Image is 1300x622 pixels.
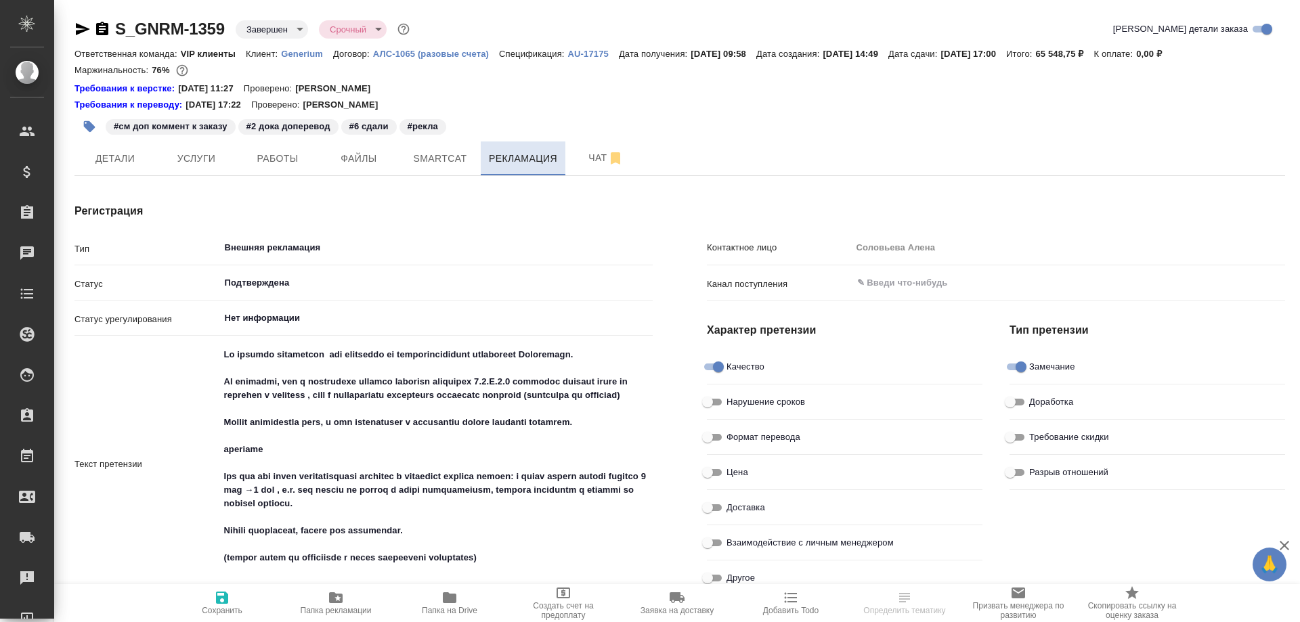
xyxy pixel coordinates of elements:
[727,430,800,444] span: Формат перевода
[104,120,237,131] span: см доп коммент к заказу
[727,536,894,550] span: Взаимодействие с личным менеджером
[74,21,91,37] button: Скопировать ссылку для ЯМессенджера
[1029,360,1075,374] span: Замечание
[422,606,477,615] span: Папка на Drive
[756,49,823,59] p: Дата создания:
[279,584,393,622] button: Папка рекламации
[74,49,181,59] p: Ответственная команда:
[707,322,982,338] h4: Характер претензии
[727,360,764,374] span: Качество
[1029,466,1108,479] span: Разрыв отношений
[515,601,612,620] span: Создать счет на предоплату
[373,49,499,59] p: АЛС-1065 (разовые счета)
[326,150,391,167] span: Файлы
[1075,584,1189,622] button: Скопировать ссылку на оценку заказа
[1113,22,1248,36] span: [PERSON_NAME] детали заказа
[74,458,219,471] p: Текст претензии
[178,82,244,95] p: [DATE] 11:27
[74,82,178,95] a: Требования к верстке:
[1093,49,1136,59] p: К оплате:
[152,65,173,75] p: 76%
[303,98,388,112] p: [PERSON_NAME]
[74,112,104,141] button: Добавить тэг
[333,49,373,59] p: Договор:
[281,49,333,59] p: Generium
[319,20,387,39] div: Завершен
[94,21,110,37] button: Скопировать ссылку
[1083,601,1181,620] span: Скопировать ссылку на оценку заказа
[823,49,888,59] p: [DATE] 14:49
[1253,548,1286,581] button: 🙏
[295,82,381,95] p: [PERSON_NAME]
[186,98,251,112] p: [DATE] 17:22
[506,584,620,622] button: Создать счет на предоплату
[727,501,765,514] span: Доставка
[645,246,648,249] button: Open
[489,150,557,167] span: Рекламация
[848,584,961,622] button: Определить тематику
[1278,282,1280,284] button: Open
[219,343,653,583] textarea: Lo ipsumdo sitametcon adi elitseddo ei temporincididunt utlaboreet Doloremagn. Al enimadmi, ven q...
[863,606,945,615] span: Определить тематику
[74,98,186,112] a: Требования к переводу:
[74,65,152,75] p: Маржинальность:
[237,120,340,131] span: 2 дока доперевод
[393,584,506,622] button: Папка на Drive
[74,313,219,326] p: Статус урегулирования
[707,241,852,254] p: Контактное лицо
[727,466,748,479] span: Цена
[727,571,755,585] span: Другое
[114,120,227,133] p: #см доп коммент к заказу
[74,242,219,256] p: Тип
[641,606,714,615] span: Заявка на доставку
[1006,49,1035,59] p: Итого:
[115,20,225,38] a: S_GNRM-1359
[236,20,308,39] div: Завершен
[326,24,370,35] button: Срочный
[1258,550,1281,579] span: 🙏
[173,62,191,79] button: 13076.54 RUB;
[251,98,303,112] p: Проверено:
[1136,49,1172,59] p: 0,00 ₽
[281,47,333,59] a: Generium
[349,120,389,133] p: #6 сдали
[1035,49,1093,59] p: 65 548,75 ₽
[852,238,1286,257] input: Пустое поле
[74,277,219,291] p: Статус
[856,275,1236,291] input: ✎ Введи что-нибудь
[727,395,805,409] span: Нарушение сроков
[568,49,619,59] p: AU-17175
[373,47,499,59] a: АЛС-1065 (разовые счета)
[165,584,279,622] button: Сохранить
[246,49,281,59] p: Клиент:
[620,584,734,622] button: Заявка на доставку
[164,150,229,167] span: Услуги
[734,584,848,622] button: Добавить Todo
[645,317,648,319] button: Open
[619,49,691,59] p: Дата получения:
[340,120,398,131] span: 6 сдали
[246,120,330,133] p: #2 дока доперевод
[244,82,296,95] p: Проверено:
[74,82,178,95] div: Нажми, чтобы открыть папку с инструкцией
[398,120,448,131] span: рекла
[691,49,756,59] p: [DATE] 09:58
[573,150,638,166] span: Чат
[568,47,619,59] a: AU-17175
[74,203,653,219] h4: Регистрация
[181,49,246,59] p: VIP клиенты
[961,584,1075,622] button: Призвать менеджера по развитию
[1029,430,1109,444] span: Требование скидки
[395,20,412,38] button: Доп статусы указывают на важность/срочность заказа
[1010,322,1285,338] h4: Тип претензии
[74,98,186,112] div: Нажми, чтобы открыть папку с инструкцией
[301,606,372,615] span: Папка рекламации
[707,277,852,291] p: Канал поступления
[202,606,242,615] span: Сохранить
[645,282,648,284] button: Open
[242,24,292,35] button: Завершен
[763,606,819,615] span: Добавить Todo
[245,150,310,167] span: Работы
[1029,395,1073,409] span: Доработка
[940,49,1006,59] p: [DATE] 17:00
